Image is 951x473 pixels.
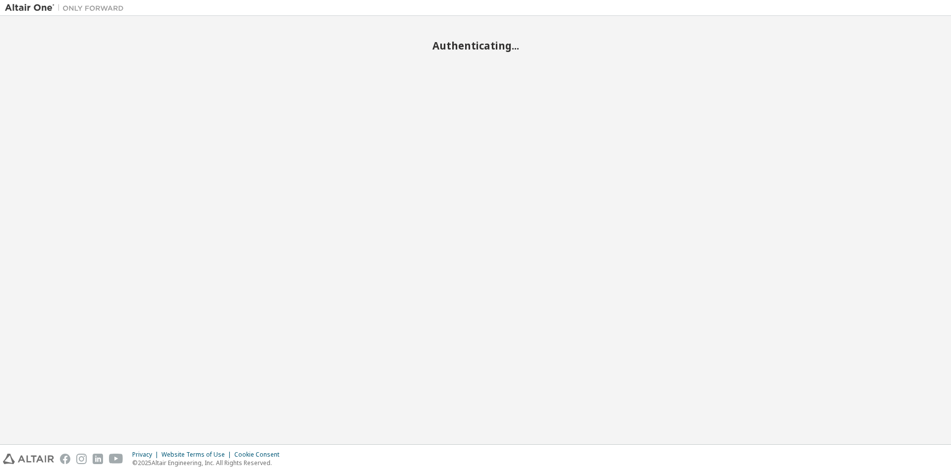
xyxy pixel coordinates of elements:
[76,454,87,464] img: instagram.svg
[5,3,129,13] img: Altair One
[132,451,161,459] div: Privacy
[60,454,70,464] img: facebook.svg
[161,451,234,459] div: Website Terms of Use
[109,454,123,464] img: youtube.svg
[5,39,946,52] h2: Authenticating...
[93,454,103,464] img: linkedin.svg
[234,451,285,459] div: Cookie Consent
[3,454,54,464] img: altair_logo.svg
[132,459,285,467] p: © 2025 Altair Engineering, Inc. All Rights Reserved.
